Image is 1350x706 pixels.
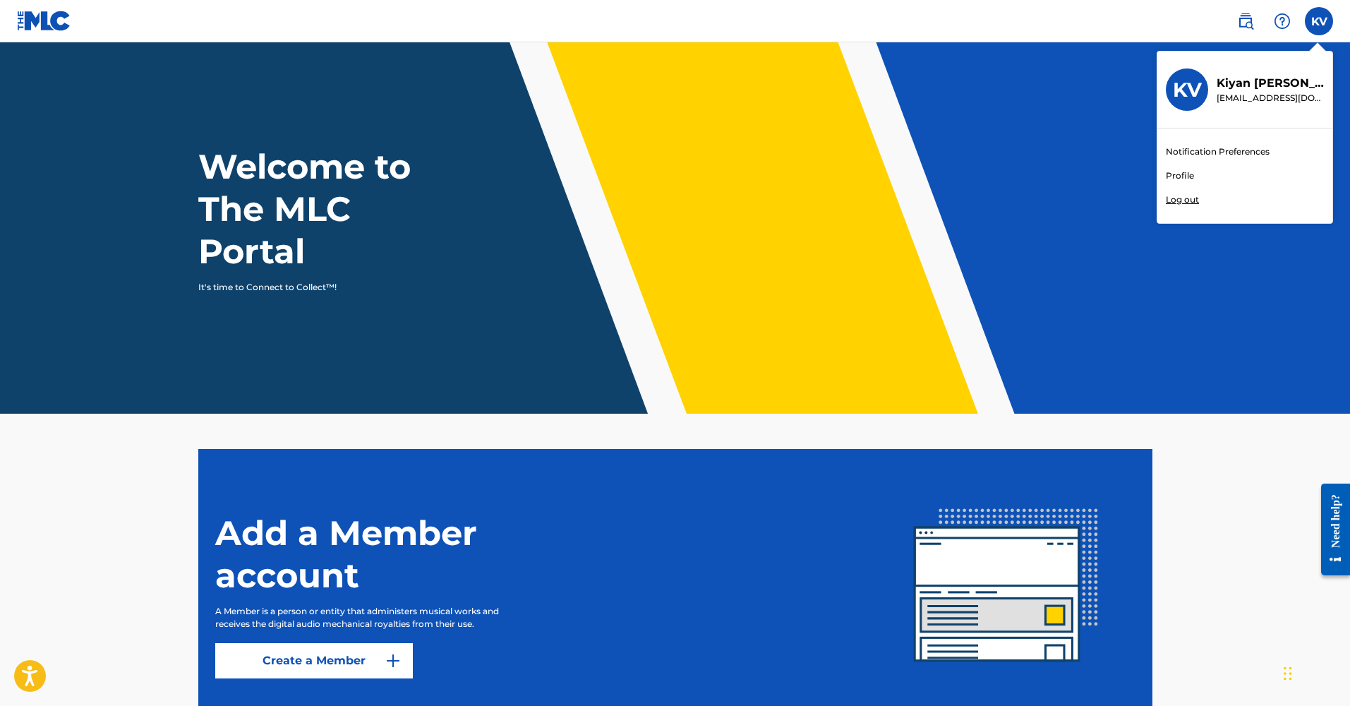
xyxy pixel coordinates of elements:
a: Create a Member [215,643,413,678]
div: User Menu [1305,7,1333,35]
img: 9d2ae6d4665cec9f34b9.svg [385,652,402,669]
iframe: Resource Center [1310,472,1350,588]
a: Profile [1166,169,1194,182]
h3: KV [1173,78,1202,102]
p: A Member is a person or entity that administers musical works and receives the digital audio mech... [215,605,527,630]
img: help [1274,13,1291,30]
h1: Add a Member account [215,512,568,597]
a: Public Search [1231,7,1260,35]
h1: Welcome to The MLC Portal [198,145,462,273]
img: MLC Logo [17,11,71,31]
p: Kiyan Vaughan [1217,75,1324,92]
p: Log out [1166,193,1199,206]
iframe: Chat Widget [1279,638,1350,706]
p: kicookedit1@gmail.com [1217,92,1324,104]
a: Notification Preferences [1166,145,1270,158]
img: search [1237,13,1254,30]
div: Help [1268,7,1296,35]
div: Drag [1284,652,1292,695]
p: It's time to Connect to Collect™! [198,281,443,294]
